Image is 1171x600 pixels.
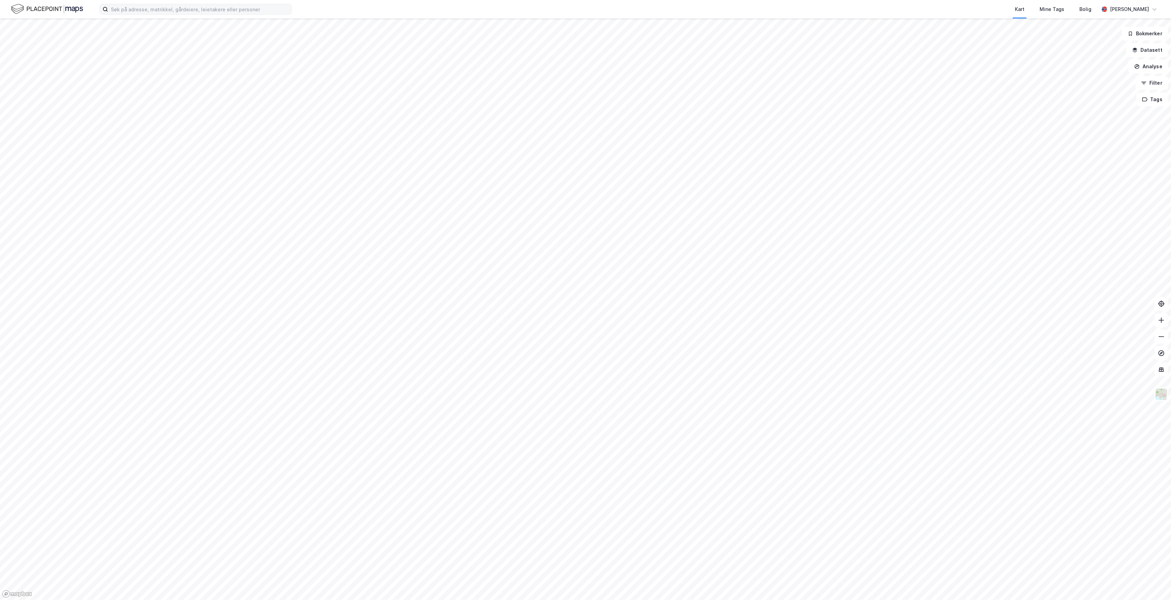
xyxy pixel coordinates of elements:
div: Kart [1015,5,1024,13]
div: Bolig [1079,5,1091,13]
div: Mine Tags [1040,5,1064,13]
div: [PERSON_NAME] [1110,5,1149,13]
iframe: Chat Widget [1137,567,1171,600]
img: logo.f888ab2527a4732fd821a326f86c7f29.svg [11,3,83,15]
input: Søk på adresse, matrikkel, gårdeiere, leietakere eller personer [108,4,291,14]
